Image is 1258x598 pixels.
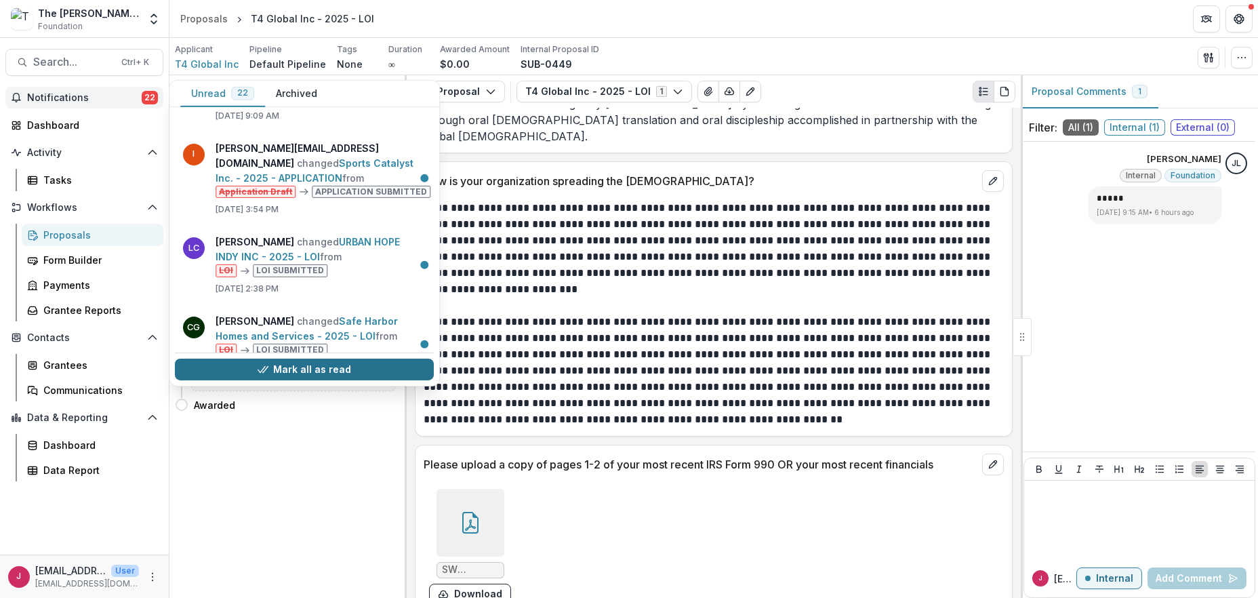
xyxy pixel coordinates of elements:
[43,303,153,317] div: Grantee Reports
[388,57,395,71] p: ∞
[1126,171,1156,180] span: Internal
[27,332,142,344] span: Contacts
[43,253,153,267] div: Form Builder
[249,43,282,56] p: Pipeline
[521,43,599,56] p: Internal Proposal ID
[1076,567,1142,589] button: Internal
[5,407,163,428] button: Open Data & Reporting
[43,228,153,242] div: Proposals
[1225,5,1253,33] button: Get Help
[175,43,213,56] p: Applicant
[43,278,153,292] div: Payments
[5,49,163,76] button: Search...
[1171,119,1235,136] span: External ( 0 )
[1029,119,1057,136] p: Filter:
[1138,87,1141,96] span: 1
[1111,461,1127,477] button: Heading 1
[739,81,761,102] button: Edit as form
[1096,573,1133,584] p: Internal
[35,578,139,590] p: [EMAIL_ADDRESS][DOMAIN_NAME]
[111,565,139,577] p: User
[443,564,498,576] span: SW 2023_990 First Two Pages.pdf
[43,438,153,452] div: Dashboard
[22,379,163,401] a: Communications
[5,327,163,348] button: Open Contacts
[22,274,163,296] a: Payments
[265,81,328,107] button: Archived
[521,57,572,71] p: SUB-0449
[1148,567,1246,589] button: Add Comment
[982,454,1004,475] button: edit
[216,203,436,216] p: [DATE] 3:54 PM
[1054,572,1076,586] p: [EMAIL_ADDRESS][DOMAIN_NAME]
[180,81,265,107] button: Unread
[424,456,977,473] p: Please upload a copy of pages 1-2 of your most recent IRS Form 990 OR your most recent financials
[424,96,1004,144] p: Spoken Worldwide exists to glorify [DEMOGRAPHIC_DATA] by delivering Truth where written words can...
[22,249,163,271] a: Form Builder
[237,88,248,98] span: 22
[175,359,434,380] button: Mark all as read
[216,235,426,277] p: changed from
[11,8,33,30] img: The Bolick Foundation
[22,169,163,191] a: Tasks
[175,57,239,71] a: T4 Global Inc
[216,140,436,198] p: changed from
[697,81,719,102] button: View Attached Files
[1171,461,1188,477] button: Ordered List
[27,202,142,214] span: Workflows
[22,354,163,376] a: Grantees
[5,197,163,218] button: Open Workflows
[43,173,153,187] div: Tasks
[982,170,1004,192] button: edit
[17,572,22,581] div: jcline@bolickfoundation.org
[5,114,163,136] a: Dashboard
[216,314,426,357] p: changed from
[35,563,106,578] p: [EMAIL_ADDRESS][DOMAIN_NAME]
[119,55,152,70] div: Ctrl + K
[440,57,470,71] p: $0.00
[1063,119,1099,136] span: All ( 1 )
[216,236,400,262] a: URBAN HOPE INDY INC - 2025 - LOI
[1152,461,1168,477] button: Bullet List
[973,81,994,102] button: Plaintext view
[337,43,357,56] p: Tags
[27,147,142,159] span: Activity
[5,87,163,108] button: Notifications22
[216,157,413,183] a: Sports Catalyst Inc. - 2025 - APPLICATION
[1091,461,1108,477] button: Strike
[251,12,374,26] div: T4 Global Inc - 2025 - LOI
[1192,461,1208,477] button: Align Left
[194,398,235,412] h4: Awarded
[33,56,113,68] span: Search...
[5,142,163,163] button: Open Activity
[22,299,163,321] a: Grantee Reports
[144,569,161,585] button: More
[388,43,422,56] p: Duration
[424,173,977,189] p: How is your organization spreading the [DEMOGRAPHIC_DATA]?
[22,224,163,246] a: Proposals
[1232,461,1248,477] button: Align Right
[216,315,398,342] a: Safe Harbor Homes and Services - 2025 - LOI
[1147,153,1221,166] p: [PERSON_NAME]
[142,91,158,104] span: 22
[1031,461,1047,477] button: Bold
[1193,5,1220,33] button: Partners
[337,57,363,71] p: None
[1171,171,1215,180] span: Foundation
[1071,461,1087,477] button: Italicize
[27,412,142,424] span: Data & Reporting
[144,5,163,33] button: Open entity switcher
[38,20,83,33] span: Foundation
[516,81,692,102] button: T4 Global Inc - 2025 - LOI1
[412,81,505,102] button: Proposal
[22,434,163,456] a: Dashboard
[1212,461,1228,477] button: Align Center
[440,43,510,56] p: Awarded Amount
[22,459,163,481] a: Data Report
[27,92,142,104] span: Notifications
[27,118,153,132] div: Dashboard
[1232,159,1241,168] div: Joye Lane
[43,358,153,372] div: Grantees
[175,9,380,28] nav: breadcrumb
